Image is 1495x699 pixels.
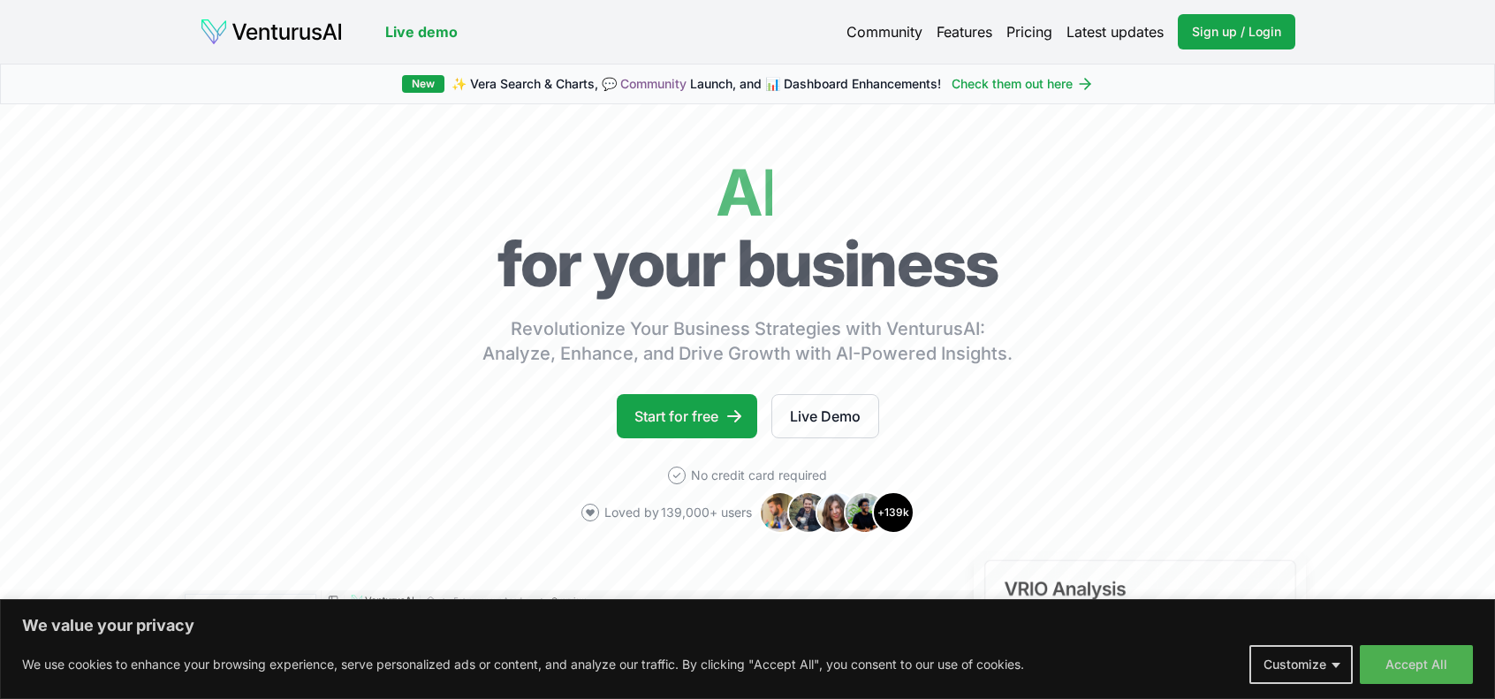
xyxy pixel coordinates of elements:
a: Features [937,21,992,42]
button: Accept All [1360,645,1473,684]
img: Avatar 3 [816,491,858,534]
a: Pricing [1006,21,1052,42]
span: ✨ Vera Search & Charts, 💬 Launch, and 📊 Dashboard Enhancements! [452,75,941,93]
a: Latest updates [1066,21,1164,42]
span: Sign up / Login [1192,23,1281,41]
img: Avatar 2 [787,491,830,534]
button: Customize [1249,645,1353,684]
a: Sign up / Login [1178,14,1295,49]
img: Avatar 1 [759,491,801,534]
img: Avatar 4 [844,491,886,534]
a: Start for free [617,394,757,438]
div: New [402,75,444,93]
img: logo [200,18,343,46]
a: Check them out here [952,75,1094,93]
p: We value your privacy [22,615,1473,636]
a: Live demo [385,21,458,42]
a: Community [620,76,687,91]
p: We use cookies to enhance your browsing experience, serve personalized ads or content, and analyz... [22,654,1024,675]
a: Community [846,21,922,42]
a: Live Demo [771,394,879,438]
